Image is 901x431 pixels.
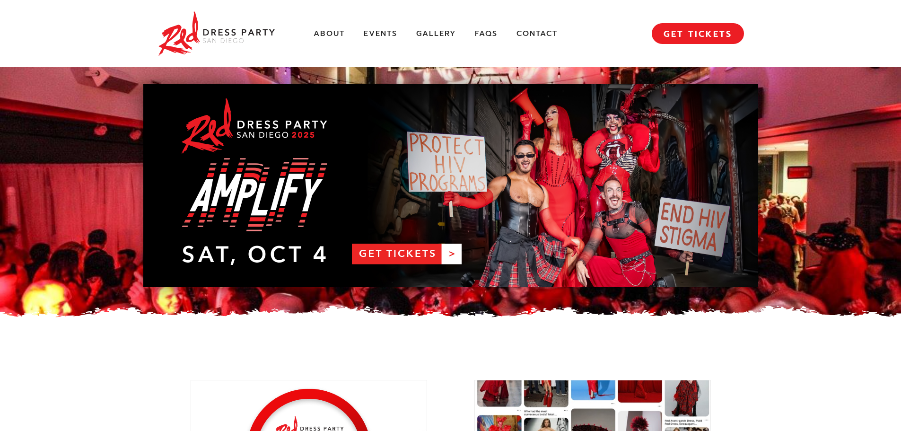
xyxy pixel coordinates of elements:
[416,29,456,39] a: Gallery
[157,9,276,58] img: Red Dress Party San Diego
[364,29,397,39] a: Events
[314,29,345,39] a: About
[652,23,744,44] a: GET TICKETS
[475,29,498,39] a: FAQs
[516,29,558,39] a: Contact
